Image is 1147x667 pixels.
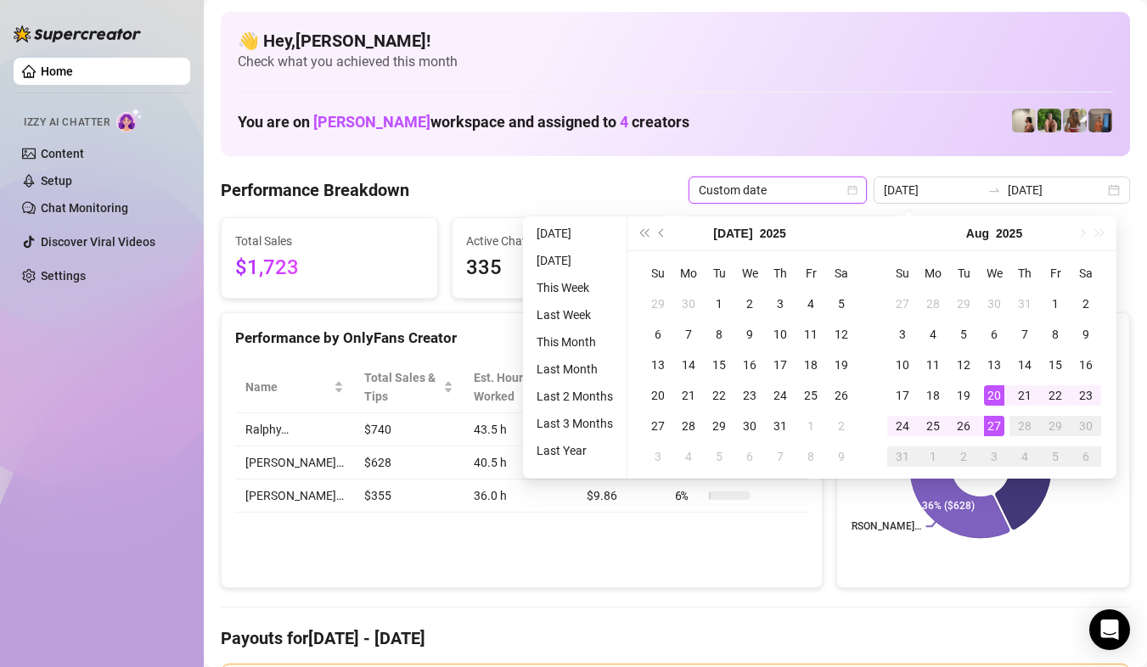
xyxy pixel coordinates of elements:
[354,479,464,513] td: $355
[734,258,765,289] th: We
[796,441,826,472] td: 2025-08-08
[796,319,826,350] td: 2025-07-11
[770,324,790,345] div: 10
[221,178,409,202] h4: Performance Breakdown
[1045,446,1065,467] div: 5
[354,362,464,413] th: Total Sales & Tips
[918,258,948,289] th: Mo
[734,319,765,350] td: 2025-07-09
[354,446,464,479] td: $628
[643,411,673,441] td: 2025-07-27
[739,324,760,345] div: 9
[673,441,704,472] td: 2025-08-04
[673,289,704,319] td: 2025-06-30
[699,177,857,203] span: Custom date
[979,258,1009,289] th: We
[801,355,821,375] div: 18
[953,446,974,467] div: 2
[1076,355,1096,375] div: 16
[953,324,974,345] div: 5
[474,368,553,406] div: Est. Hours Worked
[678,324,699,345] div: 7
[770,416,790,436] div: 31
[739,416,760,436] div: 30
[704,319,734,350] td: 2025-07-08
[1089,609,1130,650] div: Open Intercom Messenger
[739,294,760,314] div: 2
[643,258,673,289] th: Su
[235,446,354,479] td: [PERSON_NAME]…
[734,289,765,319] td: 2025-07-02
[953,294,974,314] div: 29
[648,385,668,406] div: 20
[826,289,857,319] td: 2025-07-05
[966,216,989,250] button: Choose a month
[313,113,430,131] span: [PERSON_NAME]
[1040,350,1071,380] td: 2025-08-15
[892,446,913,467] div: 31
[648,446,668,467] div: 3
[530,305,620,325] li: Last Week
[709,294,729,314] div: 1
[887,380,918,411] td: 2025-08-17
[1071,258,1101,289] th: Sa
[887,350,918,380] td: 2025-08-10
[984,416,1004,436] div: 27
[238,113,689,132] h1: You are on workspace and assigned to creators
[1040,289,1071,319] td: 2025-08-01
[887,441,918,472] td: 2025-08-31
[984,294,1004,314] div: 30
[648,294,668,314] div: 29
[887,289,918,319] td: 2025-07-27
[979,319,1009,350] td: 2025-08-06
[1015,324,1035,345] div: 7
[979,380,1009,411] td: 2025-08-20
[984,324,1004,345] div: 6
[826,411,857,441] td: 2025-08-02
[1015,385,1035,406] div: 21
[673,380,704,411] td: 2025-07-21
[1040,441,1071,472] td: 2025-09-05
[948,380,979,411] td: 2025-08-19
[1088,109,1112,132] img: Wayne
[235,362,354,413] th: Name
[530,223,620,244] li: [DATE]
[987,183,1001,197] span: swap-right
[765,441,796,472] td: 2025-08-07
[984,355,1004,375] div: 13
[1076,416,1096,436] div: 30
[923,294,943,314] div: 28
[835,521,920,533] text: [PERSON_NAME]…
[643,441,673,472] td: 2025-08-03
[887,319,918,350] td: 2025-08-03
[634,216,653,250] button: Last year (Control + left)
[739,446,760,467] div: 6
[530,250,620,271] li: [DATE]
[1037,109,1061,132] img: Nathaniel
[892,294,913,314] div: 27
[796,289,826,319] td: 2025-07-04
[653,216,672,250] button: Previous month (PageUp)
[464,413,576,446] td: 43.5 h
[831,355,852,375] div: 19
[923,446,943,467] div: 1
[1009,441,1040,472] td: 2025-09-04
[801,385,821,406] div: 25
[892,416,913,436] div: 24
[704,411,734,441] td: 2025-07-29
[1071,289,1101,319] td: 2025-08-02
[530,332,620,352] li: This Month
[1076,385,1096,406] div: 23
[1040,319,1071,350] td: 2025-08-08
[770,385,790,406] div: 24
[734,411,765,441] td: 2025-07-30
[238,29,1113,53] h4: 👋 Hey, [PERSON_NAME] !
[41,201,128,215] a: Chat Monitoring
[643,289,673,319] td: 2025-06-29
[648,324,668,345] div: 6
[831,446,852,467] div: 9
[948,441,979,472] td: 2025-09-02
[765,289,796,319] td: 2025-07-03
[918,411,948,441] td: 2025-08-25
[948,319,979,350] td: 2025-08-05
